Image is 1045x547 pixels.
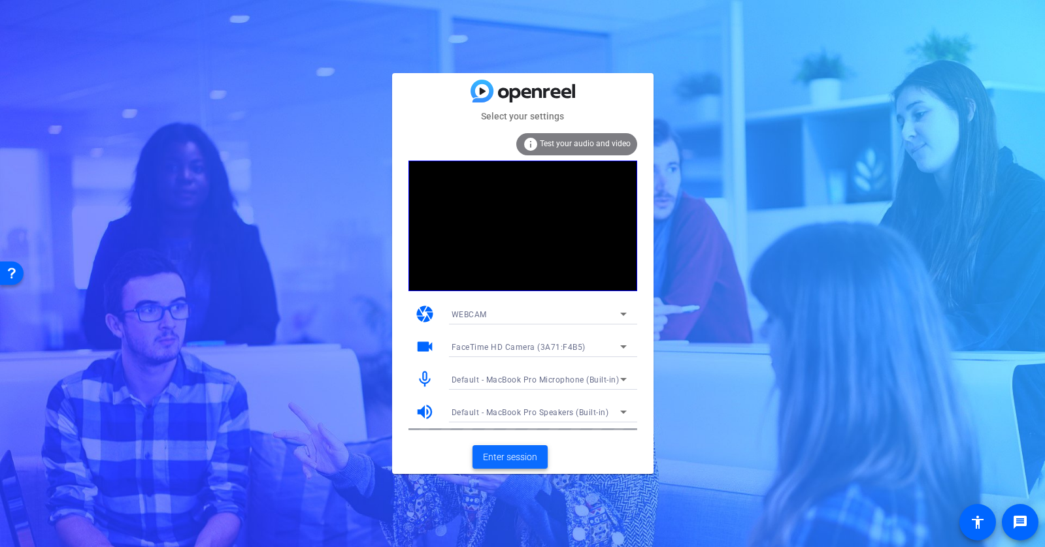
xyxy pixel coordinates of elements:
[415,402,435,422] mat-icon: volume_up
[483,450,537,464] span: Enter session
[452,310,487,319] span: WEBCAM
[415,369,435,389] mat-icon: mic_none
[392,109,654,123] mat-card-subtitle: Select your settings
[415,304,435,324] mat-icon: camera
[452,408,609,417] span: Default - MacBook Pro Speakers (Built-in)
[415,337,435,356] mat-icon: videocam
[452,343,586,352] span: FaceTime HD Camera (3A71:F4B5)
[471,80,575,102] img: blue-gradient.svg
[473,445,548,469] button: Enter session
[540,139,631,148] span: Test your audio and video
[452,375,620,384] span: Default - MacBook Pro Microphone (Built-in)
[523,136,539,152] mat-icon: info
[970,514,986,530] mat-icon: accessibility
[1012,514,1028,530] mat-icon: message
